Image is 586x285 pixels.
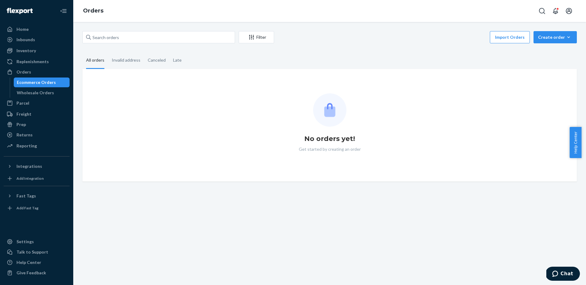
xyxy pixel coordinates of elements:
[239,31,274,43] button: Filter
[4,258,70,267] a: Help Center
[16,69,31,75] div: Orders
[4,130,70,140] a: Returns
[16,176,44,181] div: Add Integration
[538,34,572,40] div: Create order
[4,268,70,278] button: Give Feedback
[16,143,37,149] div: Reporting
[4,141,70,151] a: Reporting
[14,78,70,87] a: Ecommerce Orders
[16,100,29,106] div: Parcel
[16,193,36,199] div: Fast Tags
[570,127,581,158] button: Help Center
[4,191,70,201] button: Fast Tags
[313,93,346,127] img: Empty list
[16,121,26,128] div: Prep
[14,88,70,98] a: Wholesale Orders
[4,57,70,67] a: Replenishments
[4,247,70,257] button: Talk to Support
[16,111,31,117] div: Freight
[16,205,38,211] div: Add Fast Tag
[57,5,70,17] button: Close Navigation
[4,24,70,34] a: Home
[16,48,36,54] div: Inventory
[304,134,355,144] h1: No orders yet!
[16,59,49,65] div: Replenishments
[549,5,562,17] button: Open notifications
[17,90,54,96] div: Wholesale Orders
[546,267,580,282] iframe: Opens a widget where you can chat to one of our agents
[17,79,56,85] div: Ecommerce Orders
[4,120,70,129] a: Prep
[299,146,361,152] p: Get started by creating an order
[7,8,33,14] img: Flexport logo
[148,52,166,68] div: Canceled
[16,270,46,276] div: Give Feedback
[78,2,108,20] ol: breadcrumbs
[16,37,35,43] div: Inbounds
[4,203,70,213] a: Add Fast Tag
[534,31,577,43] button: Create order
[4,161,70,171] button: Integrations
[4,98,70,108] a: Parcel
[4,109,70,119] a: Freight
[4,46,70,56] a: Inventory
[16,163,42,169] div: Integrations
[4,174,70,183] a: Add Integration
[239,34,274,40] div: Filter
[4,35,70,45] a: Inbounds
[4,67,70,77] a: Orders
[536,5,548,17] button: Open Search Box
[563,5,575,17] button: Open account menu
[4,237,70,247] a: Settings
[16,259,41,265] div: Help Center
[82,31,235,43] input: Search orders
[16,239,34,245] div: Settings
[16,26,29,32] div: Home
[86,52,104,69] div: All orders
[173,52,182,68] div: Late
[16,132,33,138] div: Returns
[83,7,103,14] a: Orders
[490,31,530,43] button: Import Orders
[16,249,48,255] div: Talk to Support
[112,52,140,68] div: Invalid address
